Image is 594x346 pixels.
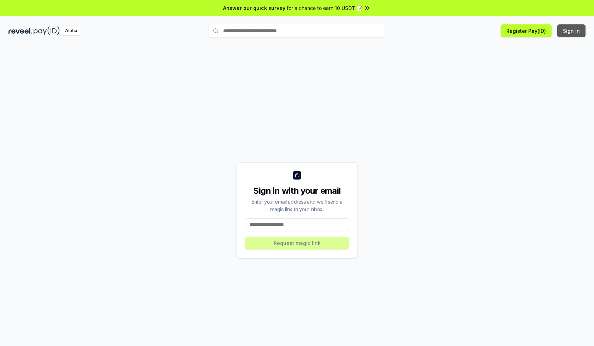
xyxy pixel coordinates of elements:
button: Sign In [557,24,586,37]
div: Enter your email address and we’ll send a magic link to your inbox. [245,198,349,213]
img: reveel_dark [8,27,32,35]
button: Register Pay(ID) [501,24,552,37]
div: Alpha [61,27,81,35]
div: Sign in with your email [245,185,349,197]
span: Answer our quick survey [223,4,285,12]
img: pay_id [34,27,60,35]
span: for a chance to earn 10 USDT 📝 [287,4,362,12]
img: logo_small [293,171,301,180]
